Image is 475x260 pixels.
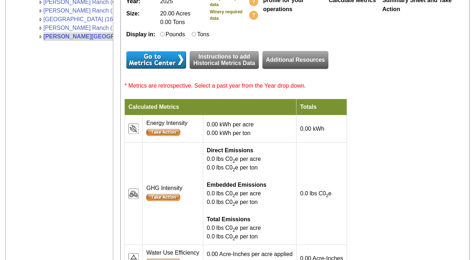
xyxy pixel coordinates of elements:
[296,99,347,115] td: Totals
[143,143,203,245] td: GHG Intensity
[124,8,158,28] td: Size:
[326,193,328,198] sub: 2
[43,8,128,14] a: [PERSON_NAME] Ranch (10.25)
[210,9,258,22] a: Winery required data
[207,147,266,240] span: 0.0 lbs C0 e per acre 0.0 lbs C0 e per ton 0.0 lbs C0 e per acre 0.0 lbs C0 e per ton 0.0 lbs C0 ...
[125,99,296,115] td: Calculated Metrics
[207,147,253,153] b: Direct Emissions
[124,28,158,41] td: Display in:
[207,121,254,136] span: 0.00 kWh per acre 0.00 kWh per ton
[124,83,306,89] span: * Metrics are retrospective. Select a past year from the Year drop down.
[262,51,328,69] a: Additional Resources
[233,228,235,233] sub: 2
[128,124,139,134] img: icon_resources_energy-2.png
[43,16,123,22] a: [GEOGRAPHIC_DATA] (16.50)
[43,25,128,31] a: [PERSON_NAME] Ranch (17.00)
[207,182,266,188] b: Embedded Emissions
[233,236,235,241] sub: 2
[126,51,186,69] input: Submit
[146,129,180,136] input: Submit
[190,51,259,69] a: Instructions to addHistorical Metrics Data
[143,115,203,143] td: Energy Intensity
[43,33,172,40] a: [PERSON_NAME][GEOGRAPHIC_DATA] (20.00)
[233,202,235,207] sub: 2
[146,194,180,201] input: Submit
[210,9,242,21] b: Winery required data
[233,159,235,164] sub: 2
[300,190,332,196] span: 0.0 lbs C0 e
[160,10,191,25] span: 20.00 Acres 0.00 Tons
[233,193,235,198] sub: 2
[233,167,235,172] sub: 2
[197,31,209,37] label: Tons
[207,216,251,222] b: Total Emissions
[128,189,139,199] img: icon_resources_ghg-2.png
[166,31,185,37] label: Pounds
[300,126,324,132] span: 0.00 kWh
